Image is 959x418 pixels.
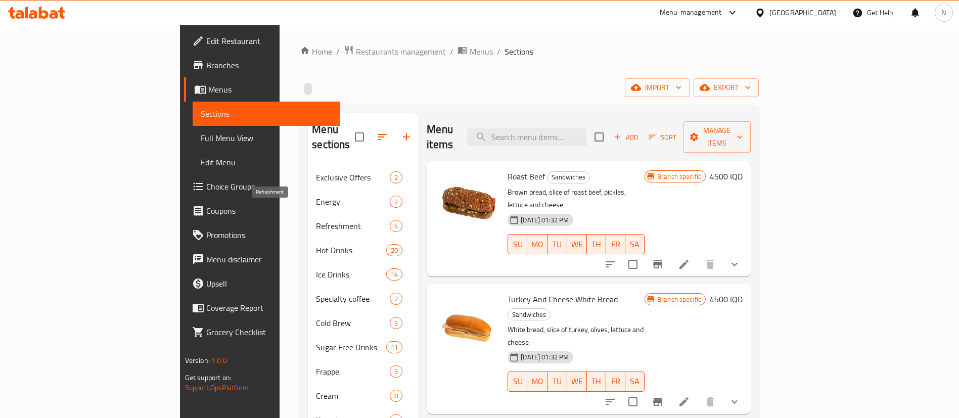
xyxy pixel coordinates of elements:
[308,262,419,287] div: Ice Drinks14
[390,365,402,378] div: items
[610,374,621,389] span: FR
[308,359,419,384] div: Frappe5
[201,108,332,120] span: Sections
[206,35,332,47] span: Edit Restaurant
[300,45,759,58] nav: breadcrumb
[390,197,402,207] span: 2
[567,234,587,254] button: WE
[653,295,705,304] span: Branch specific
[316,196,390,208] div: Energy
[184,271,340,296] a: Upsell
[184,247,340,271] a: Menu disclaimer
[390,367,402,377] span: 5
[386,268,402,281] div: items
[508,234,527,254] button: SU
[206,229,332,241] span: Promotions
[206,302,332,314] span: Coverage Report
[316,317,390,329] span: Cold Brew
[646,390,670,414] button: Branch-specific-item
[625,371,645,392] button: SA
[728,258,741,270] svg: Show Choices
[450,45,453,58] li: /
[769,7,836,18] div: [GEOGRAPHIC_DATA]
[201,132,332,144] span: Full Menu View
[390,391,402,401] span: 8
[702,81,751,94] span: export
[547,171,589,183] span: Sandwiches
[390,294,402,304] span: 2
[508,309,550,320] span: Sandwiches
[598,390,622,414] button: sort-choices
[387,246,402,255] span: 20
[316,293,390,305] div: Specialty coffee
[505,45,533,58] span: Sections
[390,317,402,329] div: items
[206,205,332,217] span: Coupons
[184,77,340,102] a: Menus
[370,125,394,149] span: Sort sections
[201,156,332,168] span: Edit Menu
[316,244,386,256] div: Hot Drinks
[649,131,676,143] span: Sort
[386,341,402,353] div: items
[206,277,332,290] span: Upsell
[508,308,551,320] div: Sandwiches
[683,121,751,153] button: Manage items
[598,252,622,276] button: sort-choices
[587,234,606,254] button: TH
[308,335,419,359] div: Sugar Free Drinks11
[547,371,567,392] button: TU
[206,253,332,265] span: Menu disclaimer
[547,234,567,254] button: TU
[610,129,642,145] button: Add
[184,174,340,199] a: Choice Groups
[308,165,419,190] div: Exclusive Offers2
[722,390,747,414] button: show more
[646,252,670,276] button: Branch-specific-item
[184,296,340,320] a: Coverage Report
[394,125,419,149] button: Add section
[512,374,523,389] span: SU
[316,390,390,402] span: Cream
[470,45,493,58] span: Menus
[531,237,543,252] span: MO
[512,237,523,252] span: SU
[646,129,679,145] button: Sort
[387,270,402,280] span: 14
[698,390,722,414] button: delete
[316,341,386,353] span: Sugar Free Drinks
[316,365,390,378] span: Frappe
[308,190,419,214] div: Energy2
[508,371,527,392] button: SU
[722,252,747,276] button: show more
[660,7,722,19] div: Menu-management
[308,238,419,262] div: Hot Drinks20
[185,354,210,367] span: Version:
[622,254,644,275] span: Select to update
[435,292,499,357] img: Turkey And Cheese White Bread
[508,186,645,211] p: Brown bread, slice of roast beef, pickles, lettuce and cheese
[184,53,340,77] a: Branches
[390,221,402,231] span: 4
[642,129,683,145] span: Sort items
[571,237,583,252] span: WE
[206,59,332,71] span: Branches
[612,131,640,143] span: Add
[184,223,340,247] a: Promotions
[316,171,390,183] div: Exclusive Offers
[193,102,340,126] a: Sections
[390,171,402,183] div: items
[728,396,741,408] svg: Show Choices
[308,287,419,311] div: Specialty coffee2
[211,354,227,367] span: 1.0.0
[606,234,625,254] button: FR
[390,220,402,232] div: items
[587,371,606,392] button: TH
[308,311,419,335] div: Cold Brew3
[571,374,583,389] span: WE
[552,237,563,252] span: TU
[517,352,573,362] span: [DATE] 01:32 PM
